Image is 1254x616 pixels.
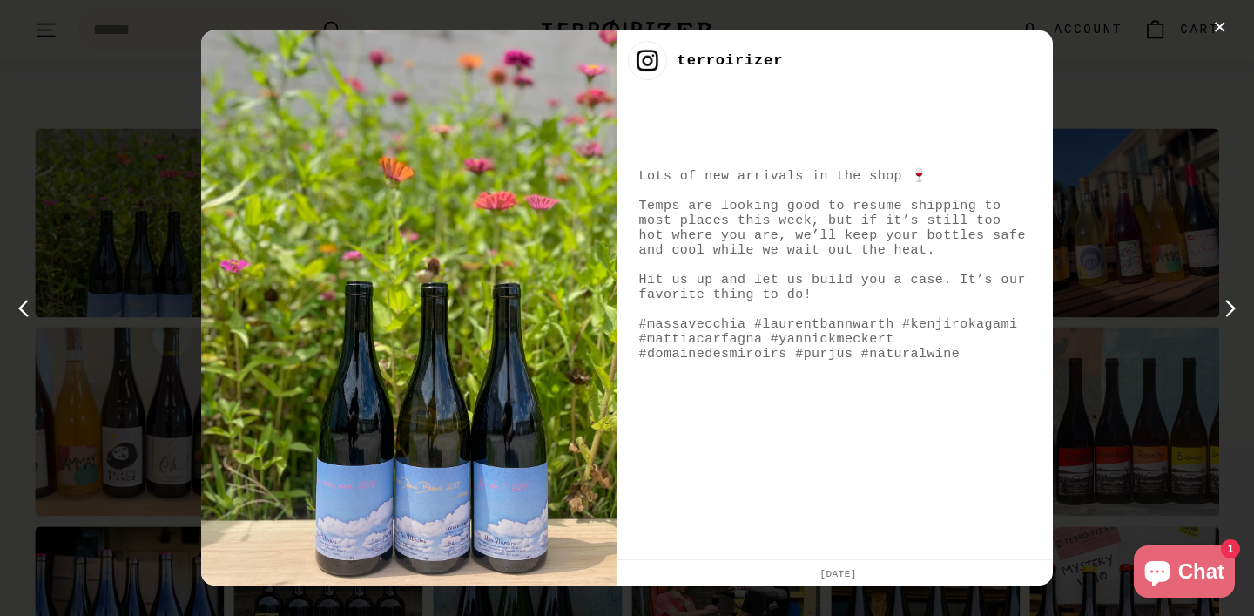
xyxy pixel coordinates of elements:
span: [DATE] [812,569,856,579]
div: Lots of new arrivals in the shop 🍷 Temps are looking good to resume shipping to most places this ... [639,167,1031,362]
inbox-online-store-chat: Shopify online store chat [1129,545,1240,602]
div: close button [1207,15,1233,41]
div: Instagram post details [201,30,1052,585]
a: Opens @terroirizer Instagram profile on a new window [678,51,784,71]
div: next post [1213,294,1241,322]
div: previous post [13,294,41,322]
img: Instagram profile picture [628,41,667,80]
div: terroirizer [678,51,784,71]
